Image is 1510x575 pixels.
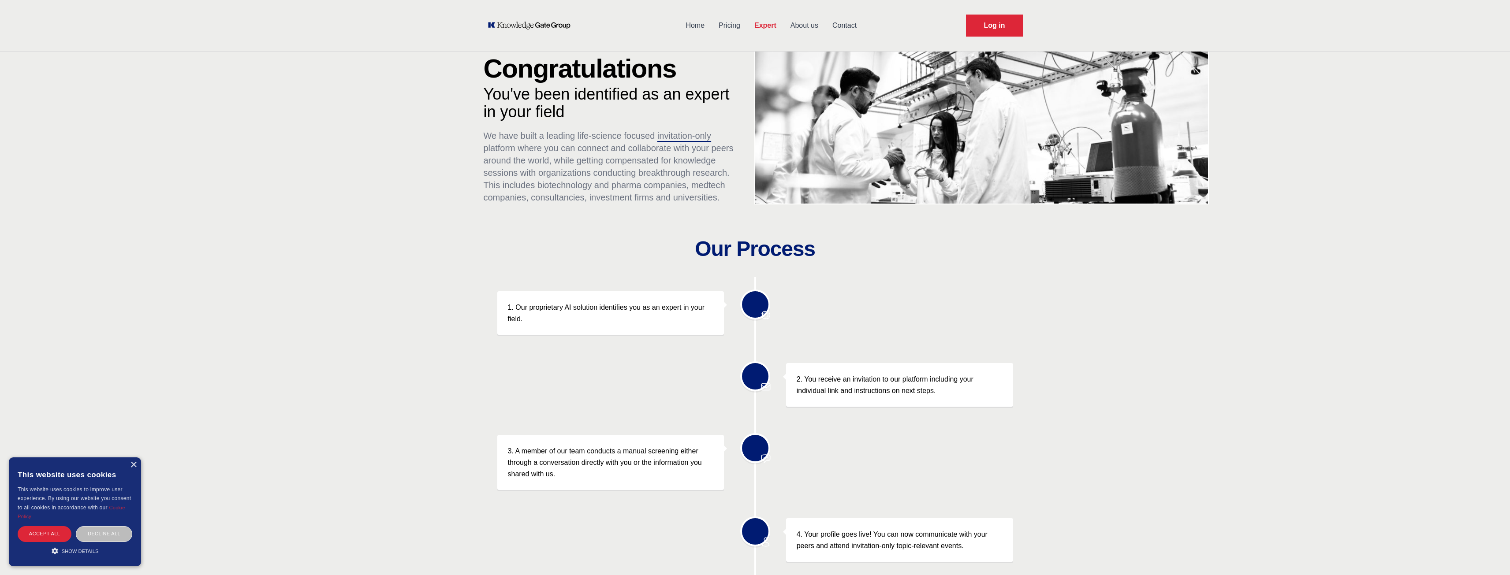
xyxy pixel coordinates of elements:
[747,14,783,37] a: Expert
[783,14,825,37] a: About us
[966,15,1023,37] a: Request Demo
[657,131,711,141] span: invitation-only
[18,526,71,542] div: Accept all
[62,549,99,554] span: Show details
[755,34,1208,204] img: KOL management, KEE, Therapy area experts
[1466,533,1510,575] iframe: Chat Widget
[18,486,131,511] span: This website uses cookies to improve user experience. By using our website you consent to all coo...
[18,546,132,555] div: Show details
[508,302,714,324] p: 1. Our proprietary AI solution identifies you as an expert in your field.
[487,21,577,30] a: KOL Knowledge Platform: Talk to Key External Experts (KEE)
[484,85,738,121] p: You've been identified as an expert in your field
[18,464,132,485] div: This website uses cookies
[712,14,747,37] a: Pricing
[484,130,738,204] p: We have built a leading life-science focused platform where you can connect and collaborate with ...
[797,529,1003,551] p: 4. Your profile goes live! You can now communicate with your peers and attend invitation-only top...
[18,505,125,519] a: Cookie Policy
[797,374,1003,396] p: 2. You receive an invitation to our platform including your individual link and instructions on n...
[76,526,132,542] div: Decline all
[484,56,738,82] p: Congratulations
[130,462,137,468] div: Close
[825,14,864,37] a: Contact
[679,14,712,37] a: Home
[508,445,714,479] p: 3. A member of our team conducts a manual screening either through a conversation directly with y...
